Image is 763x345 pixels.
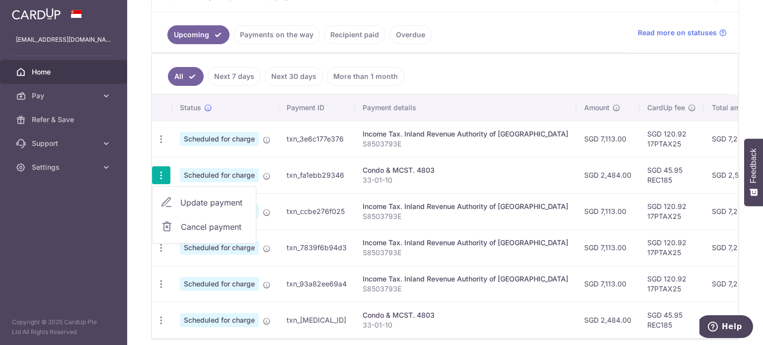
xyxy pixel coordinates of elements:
[363,211,568,221] p: S8503793E
[208,67,261,86] a: Next 7 days
[363,284,568,294] p: S8503793E
[576,193,639,229] td: SGD 7,113.00
[699,315,753,340] iframe: Opens a widget where you can find more information
[32,67,97,77] span: Home
[576,121,639,157] td: SGD 7,113.00
[180,277,259,291] span: Scheduled for charge
[168,67,204,86] a: All
[180,103,201,113] span: Status
[744,138,763,206] button: Feedback - Show survey
[324,25,385,44] a: Recipient paid
[355,95,576,121] th: Payment details
[279,229,355,266] td: txn_7839f6b94d3
[12,8,61,20] img: CardUp
[647,103,685,113] span: CardUp fee
[584,103,610,113] span: Amount
[363,274,568,284] div: Income Tax. Inland Revenue Authority of [GEOGRAPHIC_DATA]
[279,193,355,229] td: txn_ccbe276f025
[638,28,727,38] a: Read more on statuses
[32,115,97,125] span: Refer & Save
[32,138,97,148] span: Support
[279,302,355,338] td: txn_[MEDICAL_ID]
[363,248,568,258] p: S8503793E
[167,25,229,44] a: Upcoming
[180,241,259,255] span: Scheduled for charge
[712,103,745,113] span: Total amt.
[639,229,704,266] td: SGD 120.92 17PTAX25
[639,121,704,157] td: SGD 120.92 17PTAX25
[639,193,704,229] td: SGD 120.92 17PTAX25
[576,229,639,266] td: SGD 7,113.00
[279,266,355,302] td: txn_93a82ee69a4
[363,129,568,139] div: Income Tax. Inland Revenue Authority of [GEOGRAPHIC_DATA]
[363,202,568,211] div: Income Tax. Inland Revenue Authority of [GEOGRAPHIC_DATA]
[16,35,111,45] p: [EMAIL_ADDRESS][DOMAIN_NAME]
[749,148,758,183] span: Feedback
[265,67,323,86] a: Next 30 days
[180,132,259,146] span: Scheduled for charge
[363,238,568,248] div: Income Tax. Inland Revenue Authority of [GEOGRAPHIC_DATA]
[363,175,568,185] p: 33-01-10
[279,121,355,157] td: txn_3e6c177e376
[639,157,704,193] td: SGD 45.95 REC185
[233,25,320,44] a: Payments on the way
[32,91,97,101] span: Pay
[363,310,568,320] div: Condo & MCST. 4803
[576,302,639,338] td: SGD 2,484.00
[363,139,568,149] p: S8503793E
[32,162,97,172] span: Settings
[279,95,355,121] th: Payment ID
[639,302,704,338] td: SGD 45.95 REC185
[389,25,432,44] a: Overdue
[180,313,259,327] span: Scheduled for charge
[576,157,639,193] td: SGD 2,484.00
[363,165,568,175] div: Condo & MCST. 4803
[638,28,717,38] span: Read more on statuses
[576,266,639,302] td: SGD 7,113.00
[180,168,259,182] span: Scheduled for charge
[639,266,704,302] td: SGD 120.92 17PTAX25
[327,67,404,86] a: More than 1 month
[279,157,355,193] td: txn_fa1ebb29346
[363,320,568,330] p: 33-01-10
